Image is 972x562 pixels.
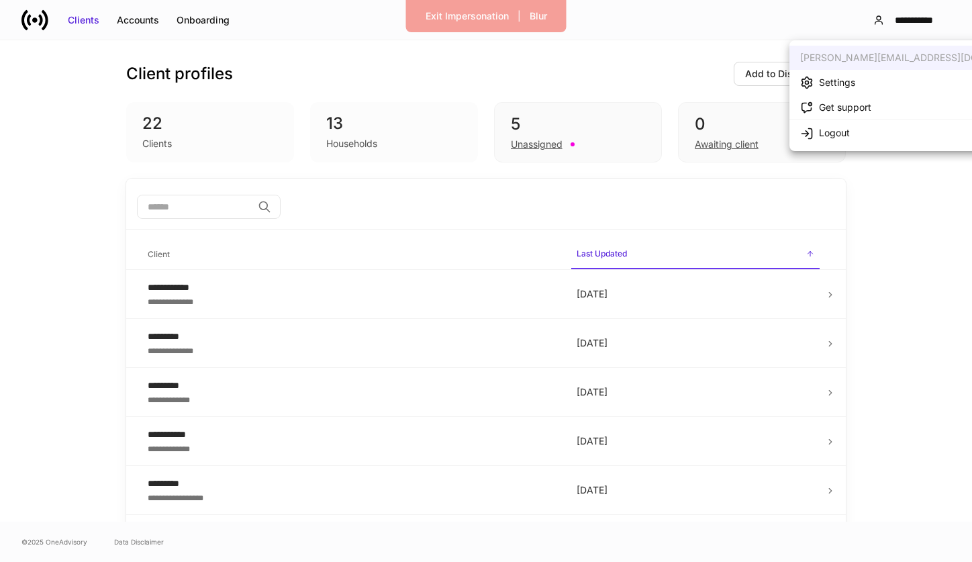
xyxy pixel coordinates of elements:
div: Get support [819,101,871,114]
div: Blur [530,9,547,23]
div: Exit Impersonation [426,9,509,23]
div: Logout [819,126,850,140]
div: Settings [819,76,855,89]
